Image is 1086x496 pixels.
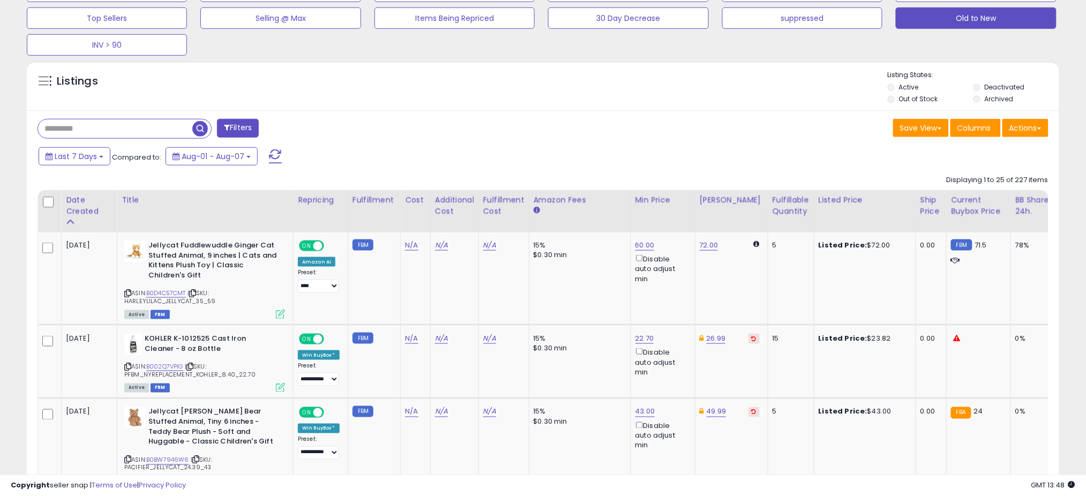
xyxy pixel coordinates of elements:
label: Active [899,82,919,92]
a: B0BW7946W6 [146,456,189,465]
b: Listed Price: [819,407,867,417]
div: 0.00 [920,334,938,343]
button: Selling @ Max [200,7,361,29]
a: N/A [483,333,496,344]
div: Repricing [298,194,343,206]
div: $0.30 min [534,250,623,260]
div: $72.00 [819,241,908,250]
b: Listed Price: [819,333,867,343]
span: Columns [957,123,991,133]
a: N/A [405,333,418,344]
div: 0.00 [920,407,938,417]
div: Fulfillment [353,194,396,206]
small: FBM [353,333,373,344]
button: Last 7 Days [39,147,110,166]
div: Win BuyBox * [298,350,340,360]
div: Win BuyBox * [298,424,340,433]
span: | SKU: PFBM_NYREPLACEMENT_KOHLER_8.40_22.70 [124,362,256,378]
img: 413vNGPFsnL._SL40_.jpg [124,334,142,355]
a: 60.00 [635,240,655,251]
div: Preset: [298,269,340,293]
span: OFF [323,242,340,251]
div: 0.00 [920,241,938,250]
button: Aug-01 - Aug-07 [166,147,258,166]
small: FBM [353,239,373,251]
div: 15 [773,334,806,343]
a: Terms of Use [92,480,137,490]
div: ASIN: [124,241,285,318]
h5: Listings [57,74,98,89]
a: 43.00 [635,407,655,417]
div: Cost [405,194,426,206]
b: KOHLER K-1012525 Cast Iron Cleaner - 8 oz Bottle [145,334,275,356]
div: $0.30 min [534,343,623,353]
div: Min Price [635,194,691,206]
img: 51K2d0Zwb+L._SL40_.jpg [124,407,146,429]
span: Last 7 Days [55,151,97,162]
div: Disable auto adjust min [635,346,687,377]
div: [PERSON_NAME] [700,194,763,206]
div: 5 [773,407,806,417]
button: INV > 90 [27,34,187,56]
label: Out of Stock [899,94,938,103]
button: Old to New [896,7,1056,29]
div: Current Buybox Price [951,194,1006,217]
div: 15% [534,407,623,417]
div: 78% [1015,241,1051,250]
b: Jellycat Fuddlewuddle Ginger Cat Stuffed Animal, 9 inches | Cats and Kittens Plush Toy | Classic ... [148,241,279,283]
button: Columns [950,119,1001,137]
span: ON [300,335,313,344]
div: $23.82 [819,334,908,343]
div: Amazon AI [298,257,335,267]
span: 2025-08-15 13:48 GMT [1031,480,1075,490]
button: suppressed [722,7,882,29]
b: Listed Price: [819,240,867,250]
span: Compared to: [112,152,161,162]
div: 15% [534,241,623,250]
span: ON [300,242,313,251]
a: Privacy Policy [139,480,186,490]
div: $0.30 min [534,417,623,427]
span: | SKU: PACIFIER_JELLYCAT_24.39_43 [124,456,212,472]
a: N/A [483,240,496,251]
span: 71.5 [975,240,987,250]
div: [DATE] [66,241,109,250]
div: Fulfillable Quantity [773,194,810,217]
small: FBA [951,407,971,419]
div: [DATE] [66,334,109,343]
div: Title [122,194,289,206]
button: Save View [893,119,949,137]
button: 30 Day Decrease [548,7,708,29]
button: Filters [217,119,259,138]
span: ON [300,408,313,417]
div: seller snap | | [11,480,186,491]
span: Aug-01 - Aug-07 [182,151,244,162]
b: Jellycat [PERSON_NAME] Bear Stuffed Animal, Tiny 6 inches - Teddy Bear Plush - Soft and Huggable ... [148,407,279,449]
span: | SKU: HARLEYLILAC_JELLYCAT_35_59 [124,289,215,305]
a: 22.70 [635,333,654,344]
a: 49.99 [707,407,727,417]
span: FBM [151,310,170,319]
div: 0% [1015,407,1051,417]
a: N/A [405,240,418,251]
button: Items Being Repriced [375,7,535,29]
a: 72.00 [700,240,718,251]
a: N/A [435,407,448,417]
div: Preset: [298,436,340,460]
div: Date Created [66,194,113,217]
div: Listed Price [819,194,911,206]
div: $43.00 [819,407,908,417]
span: OFF [323,408,340,417]
span: FBM [151,384,170,393]
div: [DATE] [66,407,109,417]
label: Archived [984,94,1013,103]
strong: Copyright [11,480,50,490]
div: Disable auto adjust min [635,420,687,451]
div: Preset: [298,362,340,386]
div: 5 [773,241,806,250]
div: ASIN: [124,334,285,391]
button: Top Sellers [27,7,187,29]
label: Deactivated [984,82,1024,92]
div: Fulfillment Cost [483,194,525,217]
div: Amazon Fees [534,194,626,206]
